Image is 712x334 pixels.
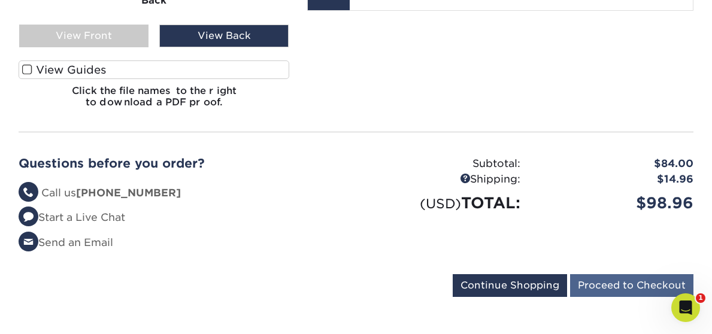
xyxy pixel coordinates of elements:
label: View Guides [19,60,289,79]
strong: [PHONE_NUMBER] [76,187,181,199]
h6: Click the file names to the right to download a PDF proof. [19,85,289,117]
li: Call us [19,186,347,201]
div: $98.96 [529,192,702,214]
div: Shipping: [356,172,529,187]
input: Proceed to Checkout [570,274,693,297]
div: $14.96 [529,172,702,187]
h2: Questions before you order? [19,156,347,171]
iframe: Intercom live chat [671,293,700,322]
small: (USD) [420,196,461,211]
div: TOTAL: [356,192,529,214]
div: $84.00 [529,156,702,172]
a: Send an Email [19,236,113,248]
a: Start a Live Chat [19,211,125,223]
div: Subtotal: [356,156,529,172]
div: View Back [159,25,289,47]
div: View Front [19,25,149,47]
input: Continue Shopping [453,274,567,297]
span: 1 [696,293,705,303]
